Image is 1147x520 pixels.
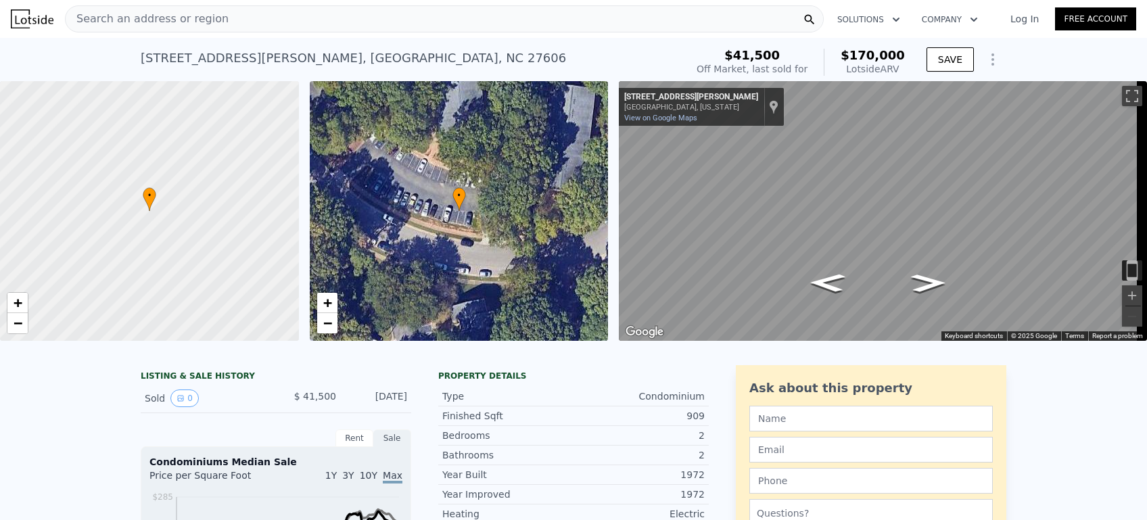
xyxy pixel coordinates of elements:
span: • [452,189,466,202]
span: Max [383,470,402,483]
div: [STREET_ADDRESS][PERSON_NAME] [624,92,758,103]
div: Rent [335,429,373,447]
button: Show Options [979,46,1006,73]
path: Go East, Schaub Dr [896,270,961,296]
button: Company [911,7,989,32]
a: Zoom out [7,313,28,333]
a: Report a problem [1092,332,1143,339]
div: • [452,187,466,211]
a: View on Google Maps [624,114,697,122]
div: Condominiums Median Sale [149,455,402,469]
a: Terms (opens in new tab) [1065,332,1084,339]
div: Map [619,81,1147,341]
div: LISTING & SALE HISTORY [141,371,411,384]
span: $41,500 [724,48,780,62]
a: Free Account [1055,7,1136,30]
div: Sold [145,389,265,407]
span: © 2025 Google [1011,332,1057,339]
a: Zoom in [317,293,337,313]
button: Keyboard shortcuts [945,331,1003,341]
span: 10Y [360,470,377,481]
div: 2 [573,448,705,462]
input: Name [749,406,993,431]
button: View historical data [170,389,199,407]
div: Price per Square Foot [149,469,276,490]
div: Street View [619,81,1147,341]
div: Year Built [442,468,573,481]
a: Open this area in Google Maps (opens a new window) [622,323,667,341]
input: Phone [749,468,993,494]
button: Zoom out [1122,306,1142,327]
div: Finished Sqft [442,409,573,423]
button: Zoom in [1122,285,1142,306]
img: Google [622,323,667,341]
a: Show location on map [769,99,778,114]
div: Condominium [573,389,705,403]
div: Year Improved [442,488,573,501]
div: 1972 [573,488,705,501]
div: Sale [373,429,411,447]
div: [STREET_ADDRESS][PERSON_NAME] , [GEOGRAPHIC_DATA] , NC 27606 [141,49,566,68]
div: Bathrooms [442,448,573,462]
a: Log In [994,12,1055,26]
span: 1Y [325,470,337,481]
span: + [14,294,22,311]
span: Search an address or region [66,11,229,27]
button: Toggle motion tracking [1122,260,1142,281]
span: • [143,189,156,202]
div: Type [442,389,573,403]
path: Go West, Schaub Dr [794,269,860,296]
button: SAVE [927,47,974,72]
div: [GEOGRAPHIC_DATA], [US_STATE] [624,103,758,112]
div: Property details [438,371,709,381]
span: − [323,314,331,331]
button: Toggle fullscreen view [1122,86,1142,106]
div: [DATE] [347,389,407,407]
a: Zoom out [317,313,337,333]
div: 1972 [573,468,705,481]
div: 909 [573,409,705,423]
div: • [143,187,156,211]
img: Lotside [11,9,53,28]
div: Off Market, last sold for [697,62,807,76]
input: Email [749,437,993,463]
a: Zoom in [7,293,28,313]
div: Lotside ARV [841,62,905,76]
button: Solutions [826,7,911,32]
span: $ 41,500 [294,391,336,402]
span: $170,000 [841,48,905,62]
div: Ask about this property [749,379,993,398]
div: Bedrooms [442,429,573,442]
span: − [14,314,22,331]
div: 2 [573,429,705,442]
tspan: $285 [152,492,173,502]
span: 3Y [342,470,354,481]
span: + [323,294,331,311]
